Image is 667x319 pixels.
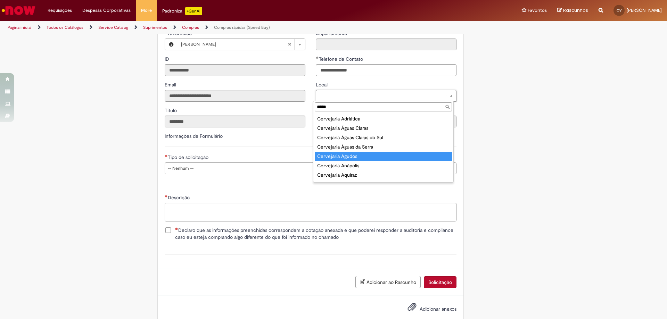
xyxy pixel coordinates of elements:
ul: Local [313,113,453,182]
div: Cervejaria Aquiraz [315,170,452,180]
div: Cervejaria Águas Claras [315,124,452,133]
div: Cervejaria Bohemia [315,180,452,189]
div: Cervejaria Adriática [315,114,452,124]
div: Cervejaria Águas da Serra [315,142,452,152]
div: Cervejaria Águas Claras do Sul [315,133,452,142]
div: Cervejaria Anápolis [315,161,452,170]
div: Cervejaria Agudos [315,152,452,161]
